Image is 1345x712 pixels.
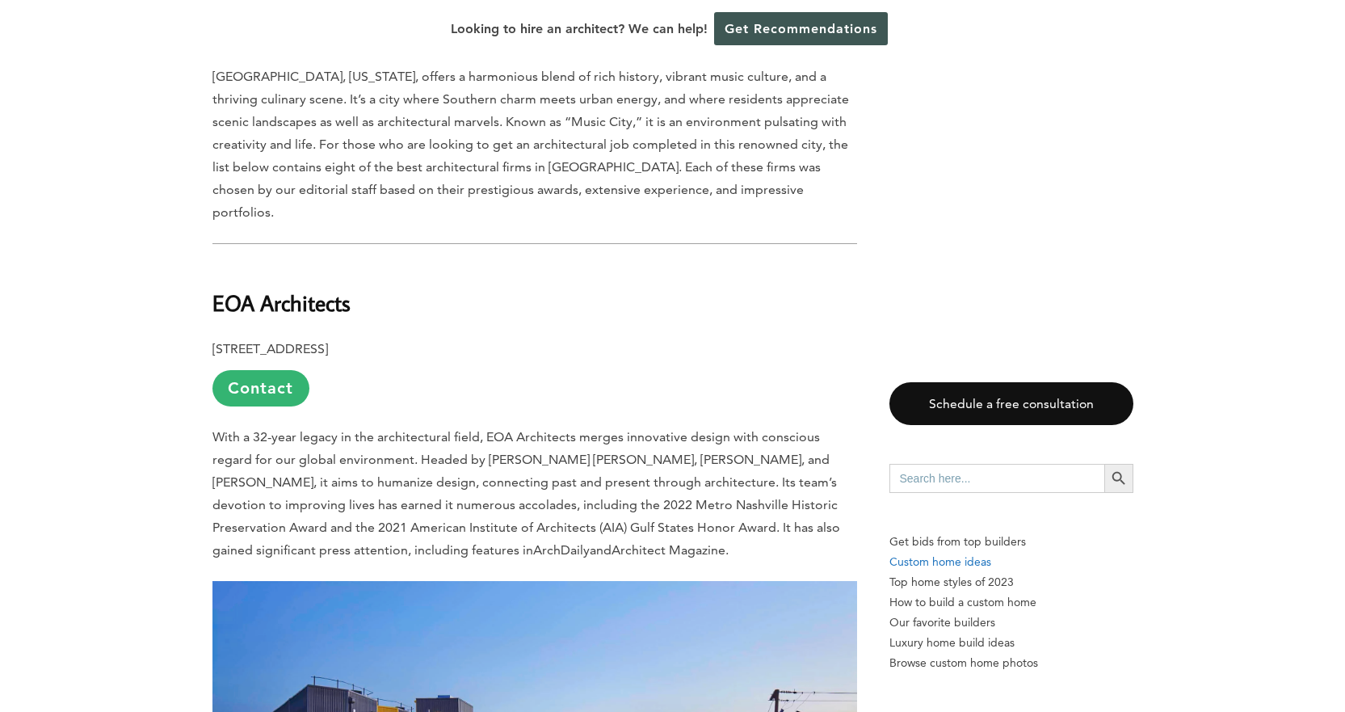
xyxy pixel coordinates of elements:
span: . [725,542,729,558]
span: [GEOGRAPHIC_DATA], [US_STATE], offers a harmonious blend of rich history, vibrant music culture, ... [212,69,849,220]
a: Get Recommendations [714,12,888,45]
svg: Search [1110,470,1128,487]
span: and [590,542,612,558]
span: With a 32-year legacy in the architectural field, EOA Architects merges innovative design with co... [212,429,840,558]
a: Luxury home build ideas [889,633,1133,653]
a: Browse custom home photos [889,653,1133,673]
a: Our favorite builders [889,613,1133,633]
a: Schedule a free consultation [889,382,1133,425]
a: Top home styles of 2023 [889,572,1133,592]
b: [STREET_ADDRESS] [212,341,328,356]
a: Custom home ideas [889,552,1133,572]
span: ArchDaily [533,542,590,558]
a: Contact [212,370,309,407]
p: Get bids from top builders [889,532,1133,552]
span: Architect Magazine [612,542,725,558]
input: Search here... [889,464,1104,493]
b: EOA Architects [212,289,351,317]
a: How to build a custom home [889,592,1133,613]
